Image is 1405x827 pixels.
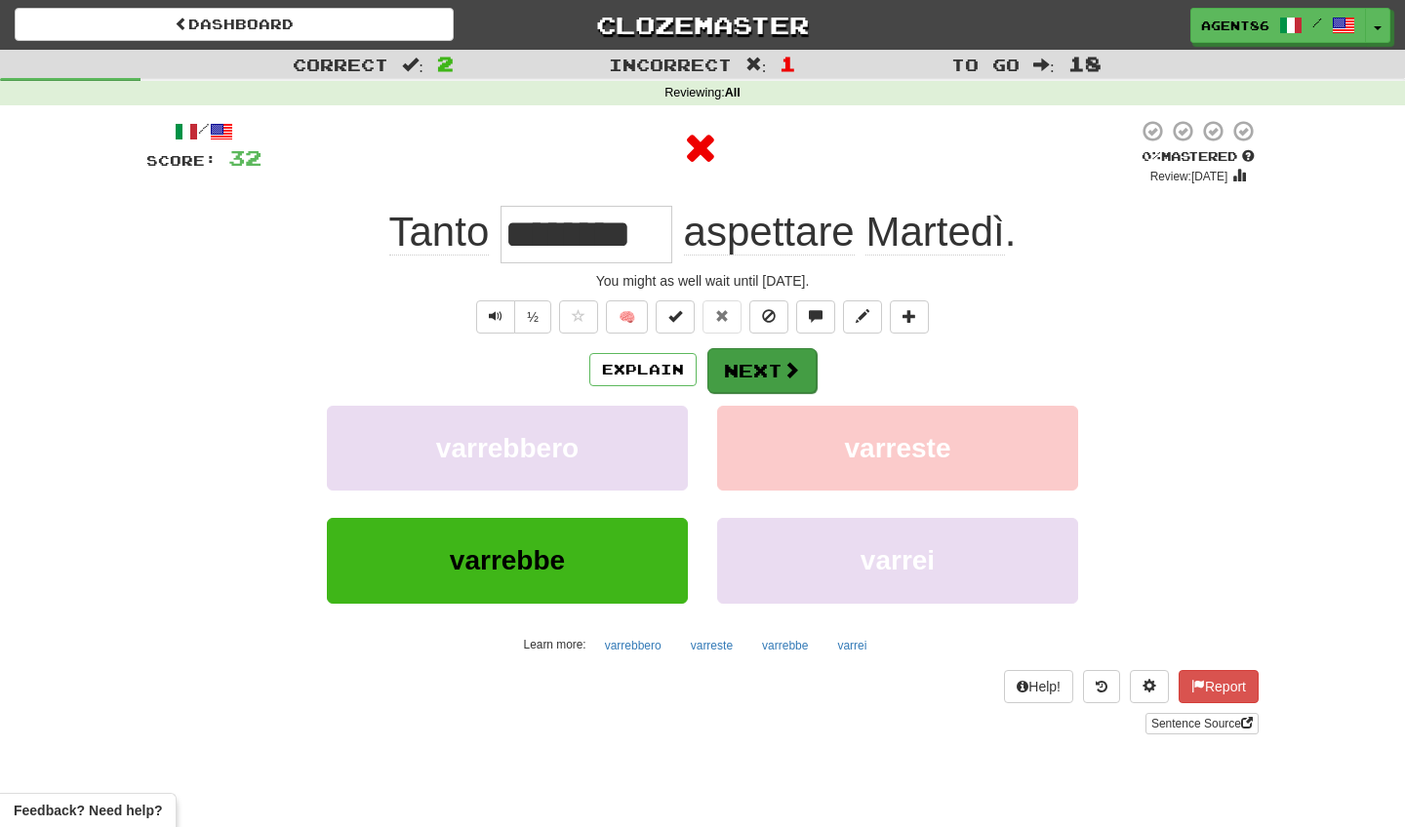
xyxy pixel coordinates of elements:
button: ½ [514,300,551,334]
button: Add to collection (alt+a) [890,300,929,334]
span: . [672,209,1017,256]
span: Correct [293,55,388,74]
button: varrebbe [327,518,688,603]
div: Mastered [1138,148,1259,166]
span: Agent86 [1201,17,1269,34]
div: / [146,119,261,143]
button: Report [1179,670,1259,703]
span: Score: [146,152,217,169]
span: To go [951,55,1020,74]
a: Agent86 / [1190,8,1366,43]
span: 0 % [1142,148,1161,164]
button: Set this sentence to 100% Mastered (alt+m) [656,300,695,334]
span: 2 [437,52,454,75]
button: Ignore sentence (alt+i) [749,300,788,334]
button: varreste [717,406,1078,491]
button: varrei [826,631,877,660]
span: Incorrect [609,55,732,74]
button: varreste [680,631,743,660]
span: aspettare [684,209,855,256]
small: Review: [DATE] [1150,170,1228,183]
button: varrei [717,518,1078,603]
a: Clozemaster [483,8,922,42]
button: 🧠 [606,300,648,334]
button: Next [707,348,817,393]
button: varrebbero [327,406,688,491]
button: Favorite sentence (alt+f) [559,300,598,334]
div: You might as well wait until [DATE]. [146,271,1259,291]
span: Martedì [865,209,1004,256]
button: Help! [1004,670,1073,703]
strong: All [725,86,741,99]
button: Round history (alt+y) [1083,670,1120,703]
span: varreste [845,433,951,463]
button: Explain [589,353,697,386]
a: Sentence Source [1145,713,1259,734]
button: varrebbero [594,631,672,660]
button: Edit sentence (alt+d) [843,300,882,334]
button: Discuss sentence (alt+u) [796,300,835,334]
button: Reset to 0% Mastered (alt+r) [702,300,742,334]
span: / [1312,16,1322,29]
button: Play sentence audio (ctl+space) [476,300,515,334]
button: varrebbe [751,631,819,660]
span: 32 [228,145,261,170]
span: varrebbero [436,433,579,463]
span: varrei [861,545,935,575]
span: : [402,57,423,73]
span: : [745,57,767,73]
div: Text-to-speech controls [472,300,551,334]
a: Dashboard [15,8,454,41]
span: 1 [780,52,796,75]
span: : [1033,57,1055,73]
span: varrebbe [450,545,565,575]
span: 18 [1068,52,1102,75]
small: Learn more: [524,638,586,651]
span: Open feedback widget [14,801,162,820]
span: Tanto [389,209,490,256]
